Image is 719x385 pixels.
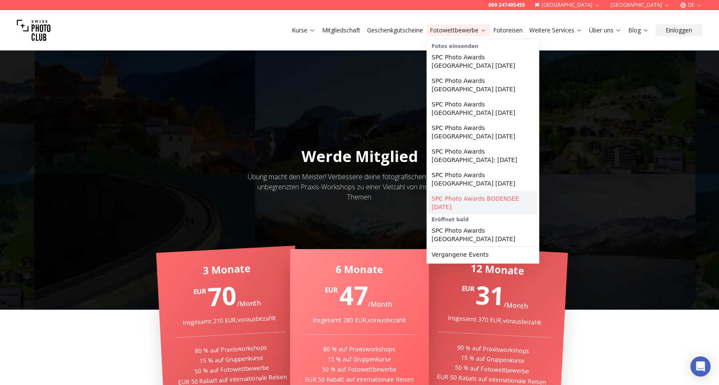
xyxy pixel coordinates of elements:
button: Geschenkgutscheine [364,24,426,36]
a: Blog [628,26,649,35]
a: Über uns [589,26,621,35]
a: SPC Photo Awards BODENSEE [DATE] [428,191,538,215]
p: 80 % auf Praxisworkshops [174,342,287,356]
a: Kurse [292,26,315,35]
div: 6 Monate [304,263,416,276]
a: SPC Photo Awards [GEOGRAPHIC_DATA] [DATE] [428,97,538,120]
a: Weitere Services [529,26,582,35]
a: Fotowettbewerbe [430,26,486,35]
div: Insgesamt 210 EUR , vorausbezahlt [173,313,285,327]
span: EUR [325,285,338,295]
p: 15 % auf Gruppenkurse [304,355,416,364]
div: Eröffnet bald [428,215,538,223]
button: Fotowettbewerbe [426,24,490,36]
a: Fotoreisen [493,26,523,35]
a: SPC Photo Awards [GEOGRAPHIC_DATA] [DATE] [428,167,538,191]
div: Insgesamt 370 EUR , vorausbezahlt [439,313,551,327]
div: Übung macht den Meister! Verbessere deine fotografischen Fähigkeiten mit unbegrenzten Praxis-Work... [245,172,474,202]
span: 47 [339,278,368,313]
p: 15 % auf Gruppenkurse [175,352,287,366]
a: SPC Photo Awards [GEOGRAPHIC_DATA] [DATE] [428,120,538,144]
div: Open Intercom Messenger [690,356,711,377]
p: 15 % auf Gruppenkurse [436,352,549,366]
button: Mitgliedschaft [319,24,364,36]
span: 70 [207,278,237,313]
button: Fotoreisen [490,24,526,36]
div: Insgesamt 280 EUR , vorausbezahlt [304,316,416,324]
span: / Month [368,300,392,309]
p: 50 % auf Fotowettbewerbe [176,362,288,377]
a: 069 247495455 [488,2,525,8]
p: 50 % auf Fotowettbewerbe [304,365,416,374]
p: 50 % auf Fotowettbewerbe [436,362,548,377]
p: 90 % auf Praxisworkshops [437,342,549,356]
a: Geschenkgutscheine [367,26,423,35]
div: Fotos einsenden [428,41,538,50]
div: 12 Monate [441,260,554,279]
a: SPC Photo Awards [GEOGRAPHIC_DATA] [DATE] [428,73,538,97]
div: 3 Monate [170,260,283,279]
p: EUR 50 Rabatt auf internationale Reisen [304,375,416,384]
button: Einloggen [656,24,702,36]
span: EUR [193,286,206,297]
p: 80 % auf Praxisworkshops [304,345,416,353]
button: Weitere Services [526,24,586,36]
button: Über uns [586,24,625,36]
span: EUR [462,283,475,294]
a: Vergangene Events [428,247,538,262]
a: Mitgliedschaft [322,26,360,35]
span: / Month [504,300,529,311]
span: Werde Mitglied [301,146,418,167]
span: 31 [475,277,505,313]
a: SPC Photo Awards [GEOGRAPHIC_DATA]: [DATE] [428,144,538,167]
button: Kurse [288,24,319,36]
a: SPC Photo Awards [GEOGRAPHIC_DATA] [DATE] [428,50,538,73]
button: Blog [625,24,652,36]
img: Swiss photo club [17,13,50,47]
a: SPC Photo Awards [GEOGRAPHIC_DATA] [DATE] [428,223,538,247]
span: / Month [237,298,262,308]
